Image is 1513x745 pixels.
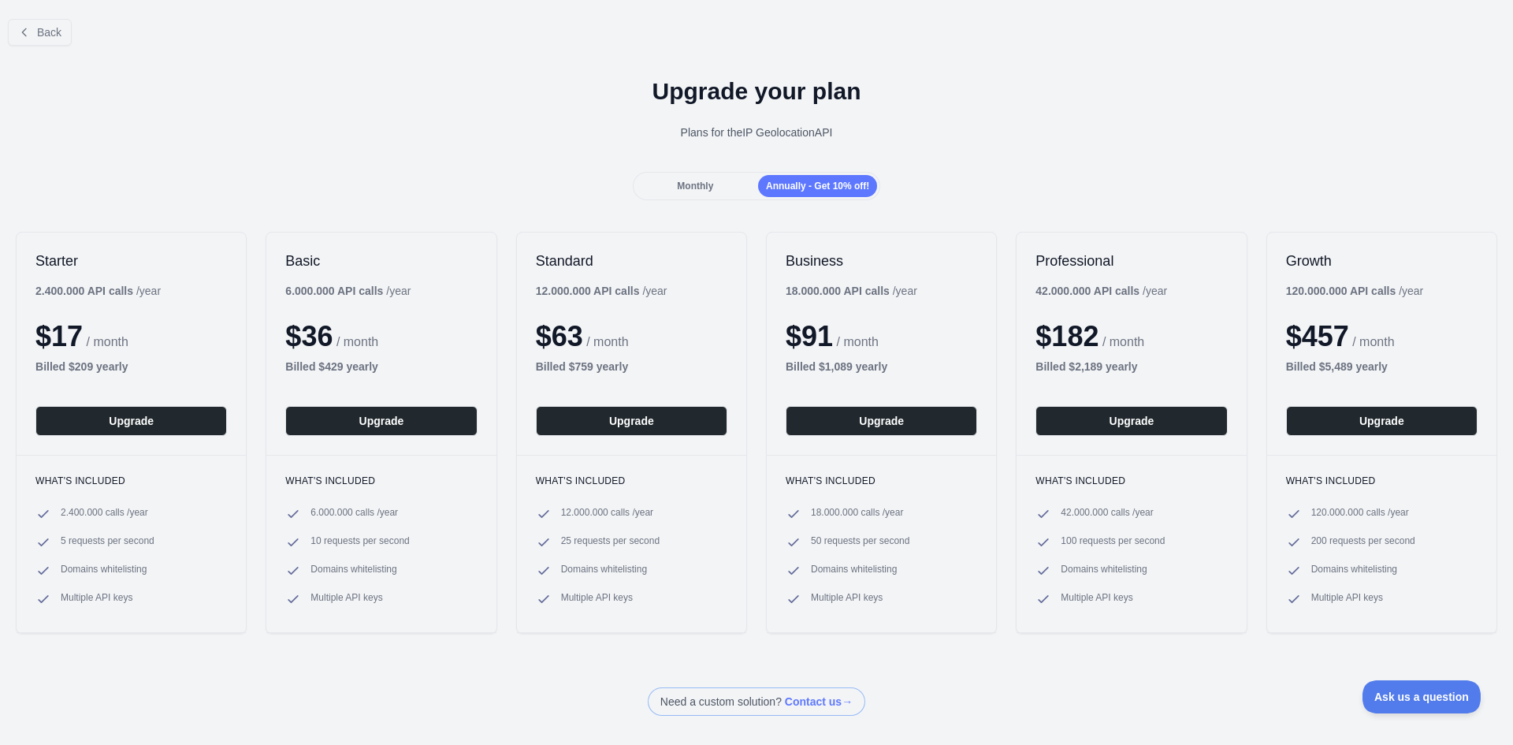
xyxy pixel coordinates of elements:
[536,283,667,299] div: / year
[786,320,833,352] span: $ 91
[786,283,917,299] div: / year
[536,251,727,270] h2: Standard
[786,285,890,297] b: 18.000.000 API calls
[1362,680,1481,713] iframe: Toggle Customer Support
[1035,285,1139,297] b: 42.000.000 API calls
[1035,283,1167,299] div: / year
[1035,320,1099,352] span: $ 182
[786,251,977,270] h2: Business
[536,285,640,297] b: 12.000.000 API calls
[1035,251,1227,270] h2: Professional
